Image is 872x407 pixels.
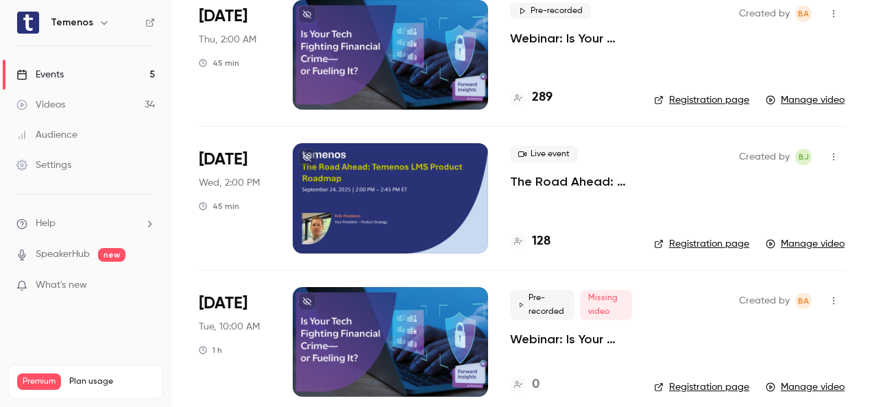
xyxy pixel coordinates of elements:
[795,293,812,309] span: Balamurugan Arunachalam
[510,3,591,19] span: Pre-recorded
[16,68,64,82] div: Events
[510,331,632,347] a: Webinar: Is Your Core Holding You Back—or Powering What’s Next?
[36,217,56,231] span: Help
[766,93,845,107] a: Manage video
[532,375,540,394] h4: 0
[510,88,553,107] a: 289
[199,293,247,314] span: [DATE]
[510,232,550,251] a: 128
[739,149,790,165] span: Created by
[654,93,749,107] a: Registration page
[795,149,812,165] span: Boney Joseph
[199,143,271,253] div: Sep 24 Wed, 2:00 PM (America/New York)
[580,290,632,320] span: Missing video
[98,248,125,262] span: new
[138,280,155,292] iframe: Noticeable Trigger
[17,12,39,34] img: Temenos
[510,146,578,162] span: Live event
[739,5,790,22] span: Created by
[510,30,632,47] a: Webinar: Is Your Tech Fighting Financial Crime—or Fueling It?
[510,290,574,320] span: Pre-recorded
[532,88,553,107] h4: 289
[199,149,247,171] span: [DATE]
[766,380,845,394] a: Manage video
[199,287,271,397] div: Sep 23 Tue, 7:30 PM (Asia/Colombo)
[798,5,809,22] span: BA
[17,373,61,390] span: Premium
[798,293,809,309] span: BA
[51,16,93,29] h6: Temenos
[739,293,790,309] span: Created by
[799,149,809,165] span: BJ
[510,173,632,190] a: The Road Ahead: Temenos LMS Product Roadmap
[36,247,90,262] a: SpeakerHub
[532,232,550,251] h4: 128
[199,5,247,27] span: [DATE]
[36,278,87,293] span: What's new
[766,237,845,251] a: Manage video
[16,158,71,172] div: Settings
[69,376,154,387] span: Plan usage
[16,128,77,142] div: Audience
[654,237,749,251] a: Registration page
[199,176,260,190] span: Wed, 2:00 PM
[510,375,540,394] a: 0
[199,33,256,47] span: Thu, 2:00 AM
[16,98,65,112] div: Videos
[199,345,222,356] div: 1 h
[16,217,155,231] li: help-dropdown-opener
[795,5,812,22] span: Balamurugan Arunachalam
[199,201,239,212] div: 45 min
[199,58,239,69] div: 45 min
[654,380,749,394] a: Registration page
[199,320,260,334] span: Tue, 10:00 AM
